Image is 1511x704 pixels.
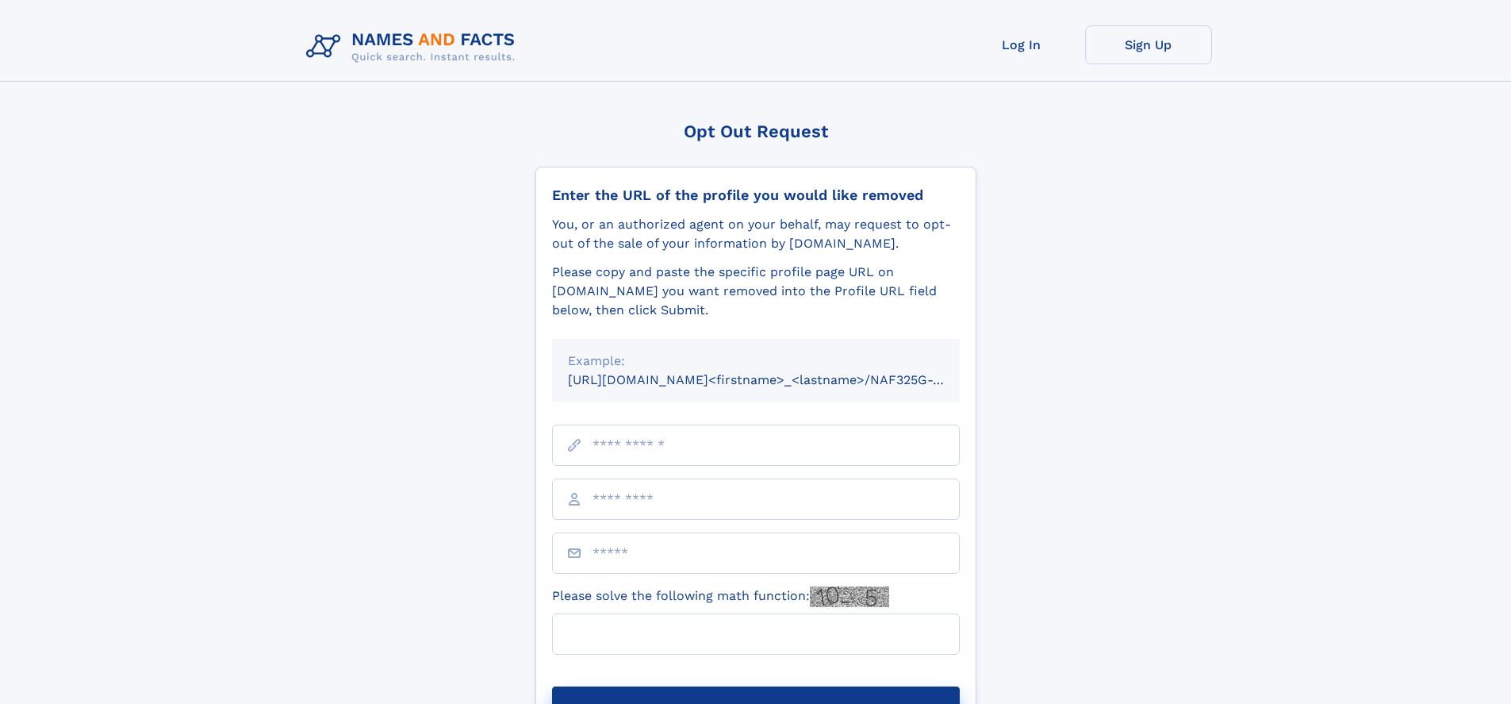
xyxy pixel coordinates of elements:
[552,215,960,253] div: You, or an authorized agent on your behalf, may request to opt-out of the sale of your informatio...
[300,25,528,68] img: Logo Names and Facts
[958,25,1085,64] a: Log In
[552,587,889,607] label: Please solve the following math function:
[535,121,976,141] div: Opt Out Request
[568,352,944,371] div: Example:
[1085,25,1212,64] a: Sign Up
[552,263,960,320] div: Please copy and paste the specific profile page URL on [DOMAIN_NAME] you want removed into the Pr...
[552,187,960,204] div: Enter the URL of the profile you would like removed
[568,372,990,387] small: [URL][DOMAIN_NAME]<firstname>_<lastname>/NAF325G-xxxxxxxx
